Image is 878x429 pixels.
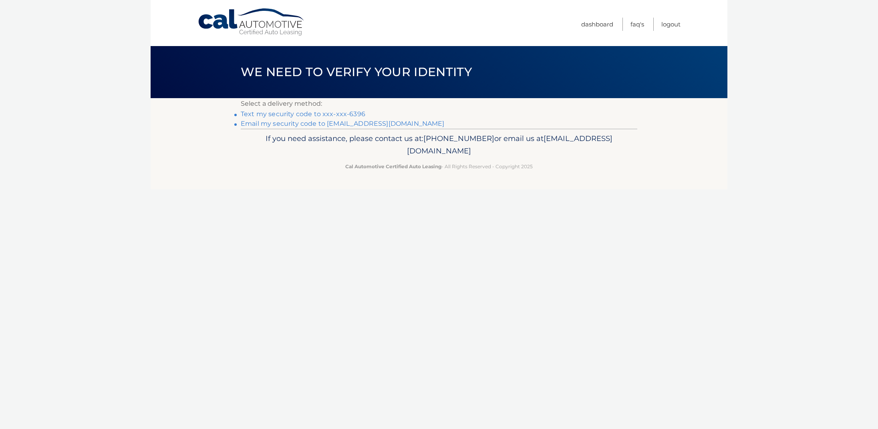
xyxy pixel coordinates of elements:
strong: Cal Automotive Certified Auto Leasing [345,163,441,169]
a: Cal Automotive [197,8,306,36]
span: We need to verify your identity [241,64,472,79]
p: - All Rights Reserved - Copyright 2025 [246,162,632,171]
span: [PHONE_NUMBER] [423,134,494,143]
p: If you need assistance, please contact us at: or email us at [246,132,632,158]
a: Text my security code to xxx-xxx-6396 [241,110,365,118]
a: Dashboard [581,18,613,31]
a: Email my security code to [EMAIL_ADDRESS][DOMAIN_NAME] [241,120,445,127]
a: FAQ's [630,18,644,31]
a: Logout [661,18,681,31]
p: Select a delivery method: [241,98,637,109]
